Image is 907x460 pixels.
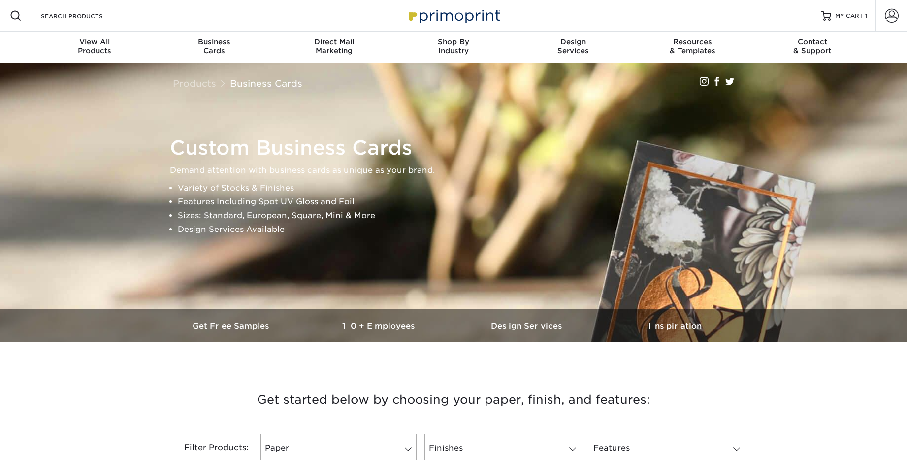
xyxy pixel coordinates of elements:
[40,10,136,22] input: SEARCH PRODUCTS.....
[178,223,746,236] li: Design Services Available
[178,209,746,223] li: Sizes: Standard, European, Square, Mini & More
[155,37,274,55] div: Cards
[306,309,453,342] a: 10+ Employees
[178,195,746,209] li: Features Including Spot UV Gloss and Foil
[274,37,394,46] span: Direct Mail
[173,78,216,89] a: Products
[230,78,302,89] a: Business Cards
[155,37,274,46] span: Business
[513,32,633,63] a: DesignServices
[35,37,155,46] span: View All
[155,32,274,63] a: BusinessCards
[752,32,872,63] a: Contact& Support
[752,37,872,46] span: Contact
[394,37,514,55] div: Industry
[752,37,872,55] div: & Support
[274,37,394,55] div: Marketing
[170,164,746,177] p: Demand attention with business cards as unique as your brand.
[633,37,752,55] div: & Templates
[35,32,155,63] a: View AllProducts
[513,37,633,46] span: Design
[601,309,749,342] a: Inspiration
[601,321,749,330] h3: Inspiration
[158,309,306,342] a: Get Free Samples
[453,309,601,342] a: Design Services
[158,321,306,330] h3: Get Free Samples
[404,5,503,26] img: Primoprint
[35,37,155,55] div: Products
[394,32,514,63] a: Shop ByIndustry
[633,37,752,46] span: Resources
[865,12,868,19] span: 1
[513,37,633,55] div: Services
[835,12,863,20] span: MY CART
[633,32,752,63] a: Resources& Templates
[165,378,742,422] h3: Get started below by choosing your paper, finish, and features:
[274,32,394,63] a: Direct MailMarketing
[394,37,514,46] span: Shop By
[306,321,453,330] h3: 10+ Employees
[170,136,746,160] h1: Custom Business Cards
[178,181,746,195] li: Variety of Stocks & Finishes
[453,321,601,330] h3: Design Services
